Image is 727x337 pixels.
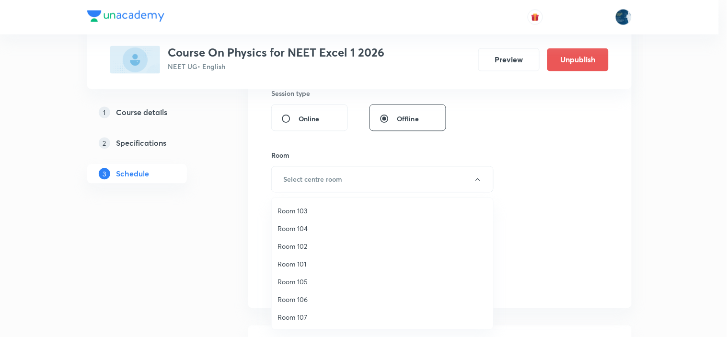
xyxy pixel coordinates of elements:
[277,294,487,304] span: Room 106
[277,223,487,233] span: Room 104
[277,206,487,216] span: Room 103
[277,259,487,269] span: Room 101
[277,312,487,322] span: Room 107
[277,277,487,287] span: Room 105
[277,241,487,251] span: Room 102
